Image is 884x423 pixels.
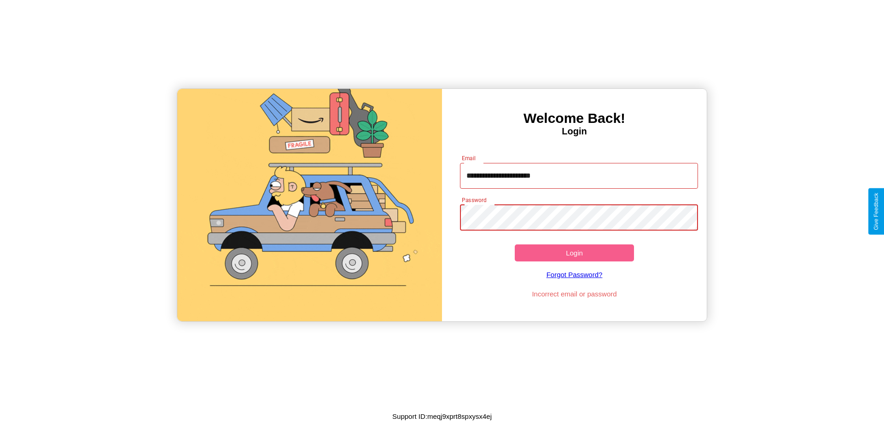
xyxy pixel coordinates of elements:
[442,126,707,137] h4: Login
[455,288,694,300] p: Incorrect email or password
[515,244,634,261] button: Login
[462,196,486,204] label: Password
[177,89,442,321] img: gif
[455,261,694,288] a: Forgot Password?
[392,410,492,423] p: Support ID: meqj9xprt8spxysx4ej
[873,193,879,230] div: Give Feedback
[462,154,476,162] label: Email
[442,110,707,126] h3: Welcome Back!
